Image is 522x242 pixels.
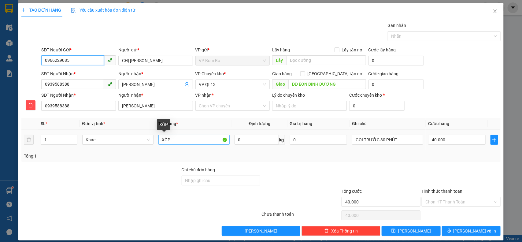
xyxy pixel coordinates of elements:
[286,55,366,65] input: Dọc đường
[302,226,380,236] button: deleteXóa Thông tin
[352,135,423,145] input: Ghi Chú
[272,71,292,76] span: Giao hàng
[118,101,193,111] input: Tên người nhận
[184,82,189,87] span: user-add
[118,92,193,99] div: Người nhận
[391,229,396,233] span: save
[195,71,224,76] span: VP Chuyển kho
[272,93,305,98] label: Lý do chuyển kho
[118,47,193,53] div: Người gửi
[368,47,396,52] label: Cước lấy hàng
[26,100,35,110] button: delete
[324,229,329,233] span: delete
[388,23,406,28] label: Gán nhãn
[454,228,496,234] span: [PERSON_NAME] và In
[118,70,193,77] div: Người nhận
[272,55,286,65] span: Lấy
[290,135,347,145] input: 0
[41,121,46,126] span: SL
[195,47,270,53] div: VP gửi
[288,79,366,89] input: Dọc đường
[107,58,112,62] span: phone
[157,119,170,130] div: XỐP
[222,226,301,236] button: [PERSON_NAME]
[41,101,116,111] input: SĐT người nhận
[249,121,271,126] span: Định lượng
[199,56,266,65] span: VP Bom Bo
[487,3,504,20] button: Close
[442,226,501,236] button: printer[PERSON_NAME] và In
[422,189,462,194] label: Hình thức thanh toán
[41,47,116,53] div: SĐT Người Gửi
[339,47,366,53] span: Lấy tận nơi
[272,79,288,89] span: Giao
[199,80,266,89] span: VP QL13
[86,135,150,144] span: Khác
[82,121,105,126] span: Đơn vị tính
[41,70,116,77] div: SĐT Người Nhận
[71,8,135,13] span: Yêu cầu xuất hóa đơn điện tử
[368,56,424,65] input: Cước lấy hàng
[158,121,178,126] span: Tên hàng
[26,103,35,108] span: delete
[382,226,440,236] button: save[PERSON_NAME]
[182,167,215,172] label: Ghi chú đơn hàng
[195,93,212,98] span: VP nhận
[41,92,116,99] div: SĐT Người Nhận
[272,101,347,111] input: Lý do chuyển kho
[107,81,112,86] span: phone
[493,9,498,14] span: close
[279,135,285,145] span: kg
[21,8,26,12] span: plus
[398,228,431,234] span: [PERSON_NAME]
[447,229,451,233] span: printer
[24,153,202,159] div: Tổng: 1
[71,8,76,13] img: icon
[245,228,277,234] span: [PERSON_NAME]
[24,135,34,145] button: delete
[368,71,399,76] label: Cước giao hàng
[272,47,290,52] span: Lấy hàng
[305,70,366,77] span: [GEOGRAPHIC_DATA] tận nơi
[261,211,341,222] div: Chưa thanh toán
[491,137,498,142] span: plus
[290,121,313,126] span: Giá trị hàng
[21,8,61,13] span: TẠO ĐƠN HÀNG
[158,135,230,145] input: VD: Bàn, Ghế
[182,176,261,185] input: Ghi chú đơn hàng
[368,80,424,89] input: Cước giao hàng
[349,92,405,99] div: Cước chuyển kho
[342,189,362,194] span: Tổng cước
[491,135,498,145] button: plus
[428,121,449,126] span: Cước hàng
[350,118,426,130] th: Ghi chú
[331,228,358,234] span: Xóa Thông tin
